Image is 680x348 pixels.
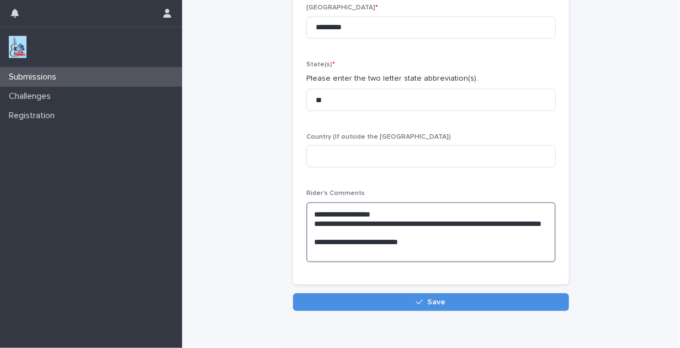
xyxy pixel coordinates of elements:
span: Save [428,298,446,306]
img: jxsLJbdS1eYBI7rVAS4p [9,36,26,58]
p: Registration [4,110,63,121]
button: Save [293,293,569,311]
p: Submissions [4,72,65,82]
span: State(s) [306,61,335,68]
span: [GEOGRAPHIC_DATA] [306,4,378,11]
span: Country (If outside the [GEOGRAPHIC_DATA]) [306,134,451,140]
p: Challenges [4,91,60,102]
span: Rider's Comments [306,190,365,197]
p: Please enter the two letter state abbreviation(s). [306,73,556,85]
